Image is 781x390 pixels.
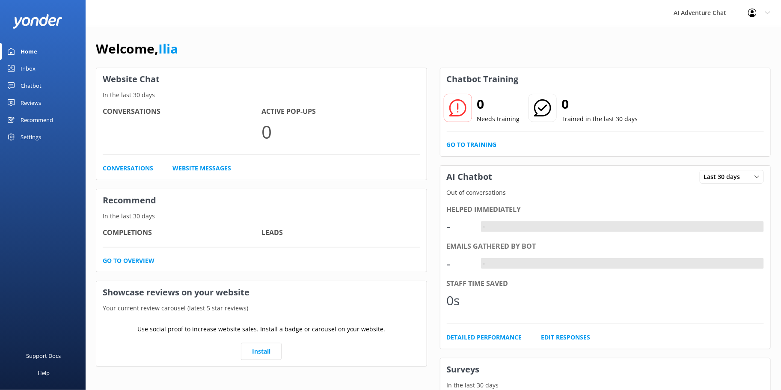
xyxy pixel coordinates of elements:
[103,256,154,265] a: Go to overview
[261,106,420,117] h4: Active Pop-ups
[96,189,427,211] h3: Recommend
[96,90,427,100] p: In the last 30 days
[447,216,472,237] div: -
[261,117,420,146] p: 0
[447,241,764,252] div: Emails gathered by bot
[13,14,62,28] img: yonder-white-logo.png
[440,358,771,381] h3: Surveys
[21,77,42,94] div: Chatbot
[96,211,427,221] p: In the last 30 days
[481,258,487,269] div: -
[447,278,764,289] div: Staff time saved
[21,94,41,111] div: Reviews
[447,204,764,215] div: Helped immediately
[241,343,282,360] a: Install
[562,94,638,114] h2: 0
[172,164,231,173] a: Website Messages
[96,281,427,304] h3: Showcase reviews on your website
[137,325,386,334] p: Use social proof to increase website sales. Install a badge or carousel on your website.
[440,188,771,197] p: Out of conversations
[96,68,427,90] h3: Website Chat
[21,128,41,146] div: Settings
[541,333,591,342] a: Edit Responses
[103,106,261,117] h4: Conversations
[447,140,497,149] a: Go to Training
[103,227,261,238] h4: Completions
[440,68,525,90] h3: Chatbot Training
[477,94,520,114] h2: 0
[21,111,53,128] div: Recommend
[481,221,487,232] div: -
[477,114,520,124] p: Needs training
[103,164,153,173] a: Conversations
[447,333,522,342] a: Detailed Performance
[158,40,178,57] a: Ilia
[96,304,427,313] p: Your current review carousel (latest 5 star reviews)
[261,227,420,238] h4: Leads
[440,381,771,390] p: In the last 30 days
[21,60,36,77] div: Inbox
[440,166,499,188] h3: AI Chatbot
[21,43,37,60] div: Home
[27,347,61,364] div: Support Docs
[96,39,178,59] h1: Welcome,
[447,290,472,311] div: 0s
[447,253,472,274] div: -
[704,172,745,182] span: Last 30 days
[38,364,50,381] div: Help
[562,114,638,124] p: Trained in the last 30 days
